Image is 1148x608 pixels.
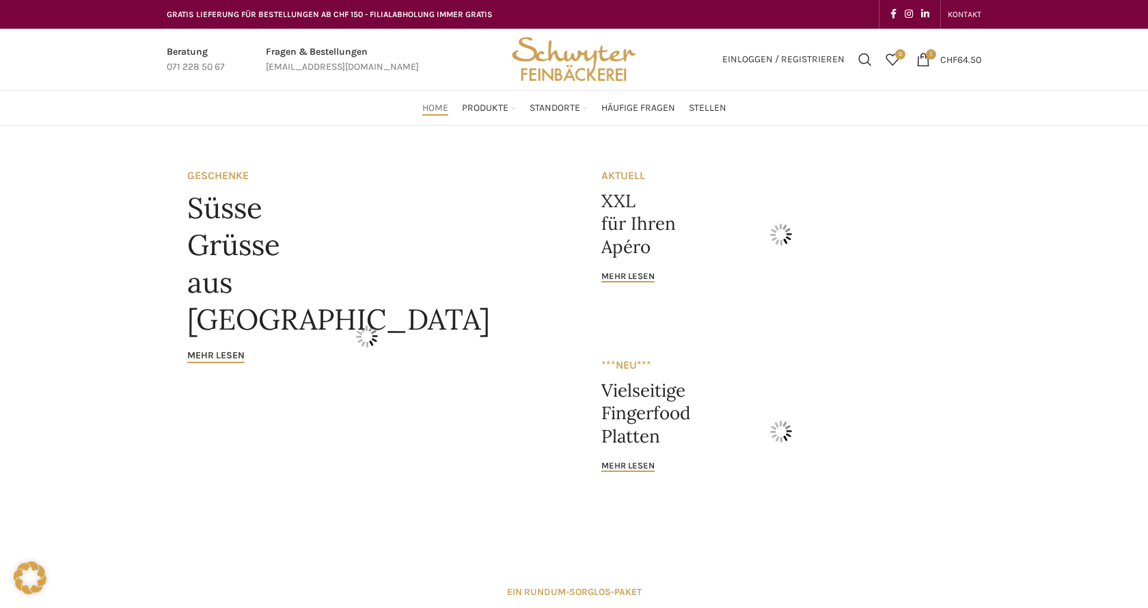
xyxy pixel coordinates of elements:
[851,46,879,73] a: Suchen
[601,102,675,115] span: Häufige Fragen
[530,94,588,122] a: Standorte
[581,146,981,322] a: Banner link
[895,49,905,60] span: 0
[462,102,508,115] span: Produkte
[167,44,225,75] a: Infobox link
[940,53,957,65] span: CHF
[722,55,845,64] span: Einloggen / Registrieren
[901,5,917,24] a: Instagram social link
[422,94,448,122] a: Home
[266,44,419,75] a: Infobox link
[507,586,642,598] strong: EIN RUNDUM-SORGLOS-PAKET
[462,94,516,122] a: Produkte
[689,102,726,115] span: Stellen
[886,5,901,24] a: Facebook social link
[167,10,493,19] span: GRATIS LIEFERUNG FÜR BESTELLUNGEN AB CHF 150 - FILIALABHOLUNG IMMER GRATIS
[160,94,988,122] div: Main navigation
[940,53,981,65] bdi: 64.50
[689,94,726,122] a: Stellen
[507,29,641,90] img: Bäckerei Schwyter
[926,49,936,60] span: 1
[715,46,851,73] a: Einloggen / Registrieren
[948,1,981,28] a: KONTAKT
[507,53,641,64] a: Site logo
[879,46,906,73] div: Meine Wunschliste
[941,1,988,28] div: Secondary navigation
[422,102,448,115] span: Home
[167,146,567,527] a: Banner link
[948,10,981,19] span: KONTAKT
[530,102,580,115] span: Standorte
[910,46,988,73] a: 1 CHF64.50
[581,336,981,527] a: Banner link
[879,46,906,73] a: 0
[601,94,675,122] a: Häufige Fragen
[917,5,933,24] a: Linkedin social link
